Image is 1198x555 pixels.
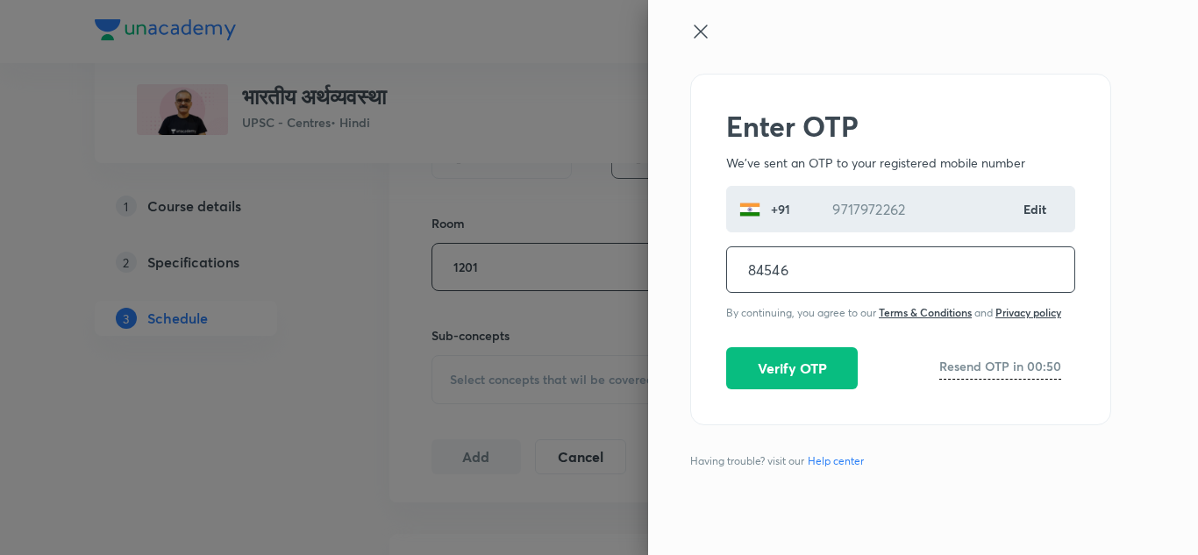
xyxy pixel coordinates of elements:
span: Having trouble? visit our [690,453,871,469]
button: Verify OTP [726,347,858,389]
p: We've sent an OTP to your registered mobile number [726,153,1075,172]
a: Terms & Conditions [879,305,972,319]
a: Help center [804,453,867,469]
h6: Resend OTP in 00:50 [939,357,1061,375]
div: By continuing, you agree to our and [726,307,1075,319]
input: One time password [727,247,1074,292]
a: Privacy policy [995,305,1061,319]
a: Edit [1023,200,1048,218]
img: India [739,199,760,220]
h2: Enter OTP [726,110,1075,143]
p: +91 [760,200,797,218]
